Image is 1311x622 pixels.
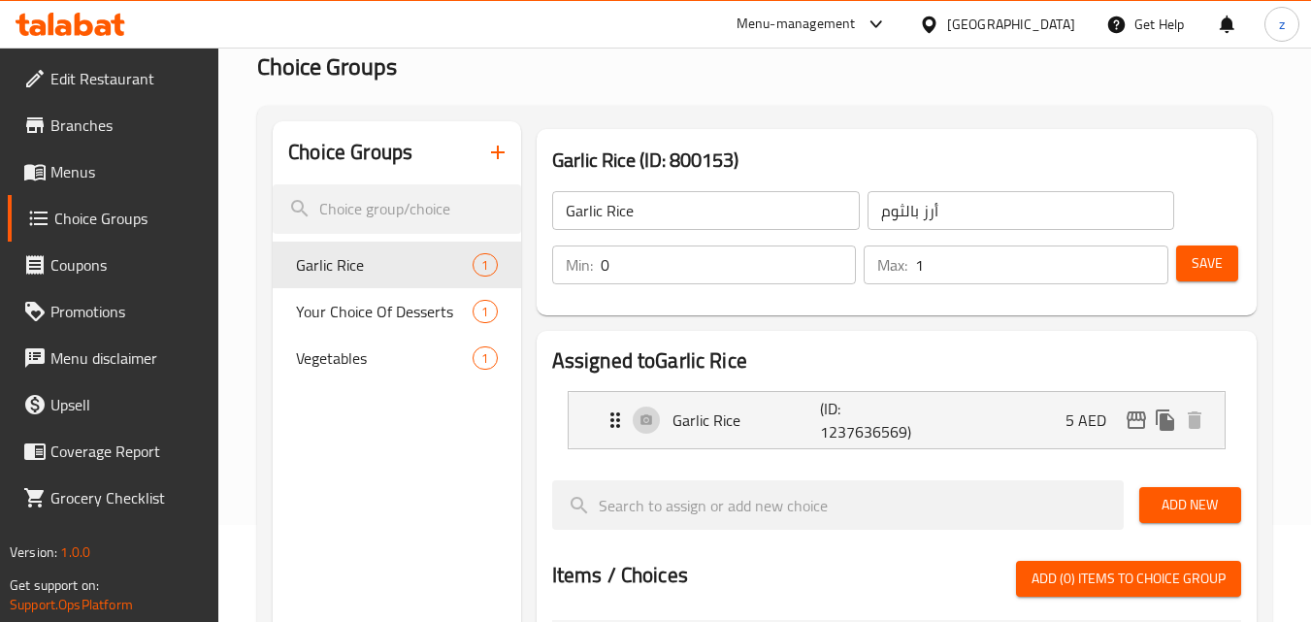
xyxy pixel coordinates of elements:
span: Get support on: [10,573,99,598]
span: Branches [50,114,204,137]
span: Upsell [50,393,204,416]
a: Coupons [8,242,219,288]
span: Add (0) items to choice group [1032,567,1226,591]
input: search [273,184,520,234]
p: Min: [566,253,593,277]
a: Grocery Checklist [8,475,219,521]
span: 1 [474,303,496,321]
div: Choices [473,253,497,277]
span: Edit Restaurant [50,67,204,90]
div: Menu-management [737,13,856,36]
div: Vegetables1 [273,335,520,381]
div: Garlic Rice1 [273,242,520,288]
span: 1 [474,349,496,368]
p: 5 AED [1065,409,1122,432]
h2: Assigned to Garlic Rice [552,346,1241,376]
p: Garlic Rice [672,409,821,432]
button: duplicate [1151,406,1180,435]
button: Add New [1139,487,1241,523]
a: Support.OpsPlatform [10,592,133,617]
a: Promotions [8,288,219,335]
span: Garlic Rice [296,253,473,277]
span: Choice Groups [257,45,397,88]
a: Choice Groups [8,195,219,242]
span: 1 [474,256,496,275]
li: Expand [552,383,1241,457]
span: Save [1192,251,1223,276]
span: Menus [50,160,204,183]
p: (ID: 1237636569) [820,397,919,443]
span: Your Choice Of Desserts [296,300,473,323]
a: Upsell [8,381,219,428]
a: Coverage Report [8,428,219,475]
button: delete [1180,406,1209,435]
span: Menu disclaimer [50,346,204,370]
span: Version: [10,540,57,565]
button: edit [1122,406,1151,435]
input: search [552,480,1124,530]
h2: Items / Choices [552,561,688,590]
div: Choices [473,346,497,370]
span: z [1279,14,1285,35]
span: Choice Groups [54,207,204,230]
a: Branches [8,102,219,148]
a: Menus [8,148,219,195]
div: Your Choice Of Desserts1 [273,288,520,335]
span: Grocery Checklist [50,486,204,509]
div: [GEOGRAPHIC_DATA] [947,14,1075,35]
h2: Choice Groups [288,138,412,167]
span: Promotions [50,300,204,323]
h3: Garlic Rice (ID: 800153) [552,145,1241,176]
span: 1.0.0 [60,540,90,565]
div: Expand [569,392,1225,448]
a: Edit Restaurant [8,55,219,102]
button: Add (0) items to choice group [1016,561,1241,597]
span: Add New [1155,493,1226,517]
span: Coupons [50,253,204,277]
div: Choices [473,300,497,323]
p: Max: [877,253,907,277]
span: Vegetables [296,346,473,370]
a: Menu disclaimer [8,335,219,381]
button: Save [1176,246,1238,281]
span: Coverage Report [50,440,204,463]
